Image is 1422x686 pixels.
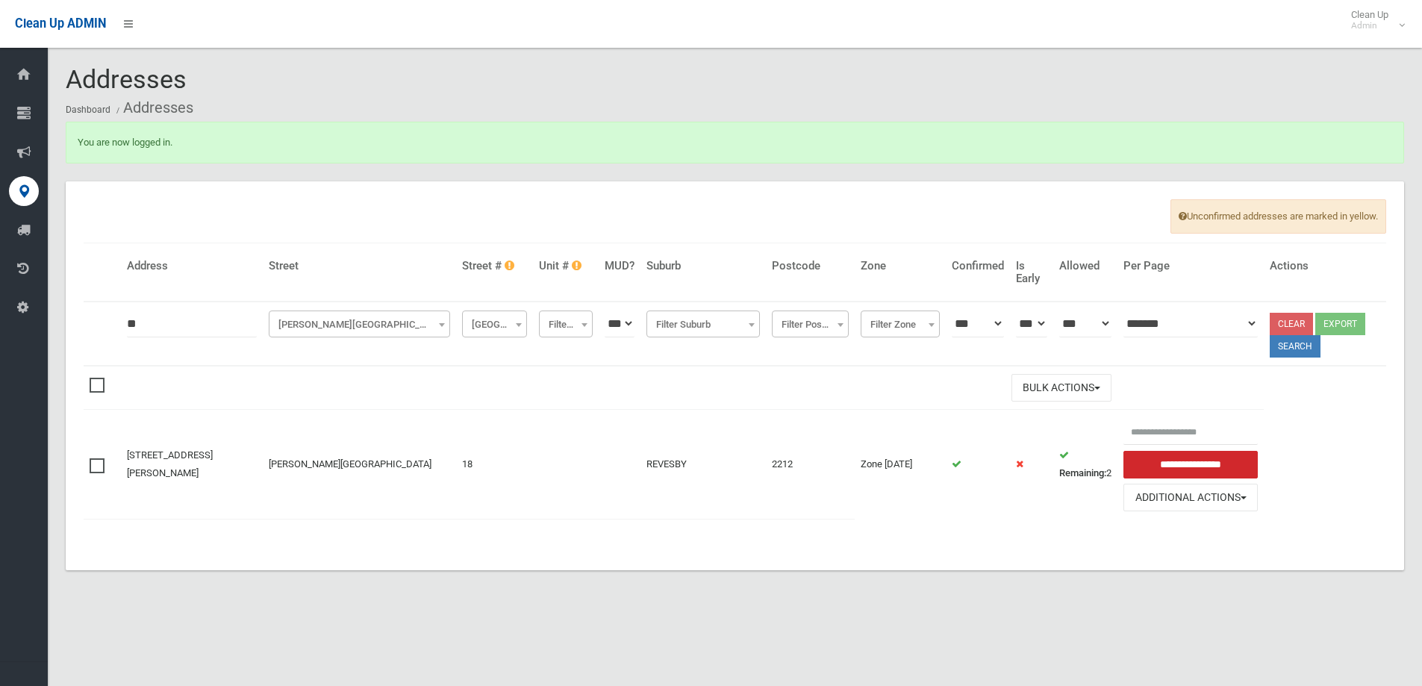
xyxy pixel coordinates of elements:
[1351,20,1388,31] small: Admin
[640,410,766,519] td: REVESBY
[772,311,849,337] span: Filter Postcode
[127,449,213,478] a: [STREET_ADDRESS][PERSON_NAME]
[1123,260,1258,272] h4: Per Page
[272,314,446,335] span: Creswell Street (REVESBY)
[861,311,941,337] span: Filter Zone
[1270,335,1320,358] button: Search
[466,314,523,335] span: Filter Street #
[1170,199,1386,234] span: Unconfirmed addresses are marked in yellow.
[1123,484,1258,511] button: Additional Actions
[650,314,756,335] span: Filter Suburb
[1344,9,1403,31] span: Clean Up
[646,311,760,337] span: Filter Suburb
[66,64,187,94] span: Addresses
[456,410,533,519] td: 18
[766,410,855,519] td: 2212
[269,260,450,272] h4: Street
[646,260,760,272] h4: Suburb
[462,311,527,337] span: Filter Street #
[861,260,941,272] h4: Zone
[66,105,110,115] a: Dashboard
[127,260,257,272] h4: Address
[66,122,1404,163] div: You are now logged in.
[1016,260,1047,284] h4: Is Early
[15,16,106,31] span: Clean Up ADMIN
[855,410,947,519] td: Zone [DATE]
[1270,260,1380,272] h4: Actions
[864,314,937,335] span: Filter Zone
[113,94,193,122] li: Addresses
[1059,260,1111,272] h4: Allowed
[543,314,589,335] span: Filter Unit #
[1315,313,1365,335] button: Export
[1011,374,1111,402] button: Bulk Actions
[772,260,849,272] h4: Postcode
[1270,313,1313,335] a: Clear
[776,314,845,335] span: Filter Postcode
[539,311,593,337] span: Filter Unit #
[269,311,450,337] span: Creswell Street (REVESBY)
[1059,467,1106,478] strong: Remaining:
[539,260,593,272] h4: Unit #
[605,260,634,272] h4: MUD?
[263,410,456,519] td: [PERSON_NAME][GEOGRAPHIC_DATA]
[462,260,527,272] h4: Street #
[1053,410,1117,519] td: 2
[952,260,1004,272] h4: Confirmed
